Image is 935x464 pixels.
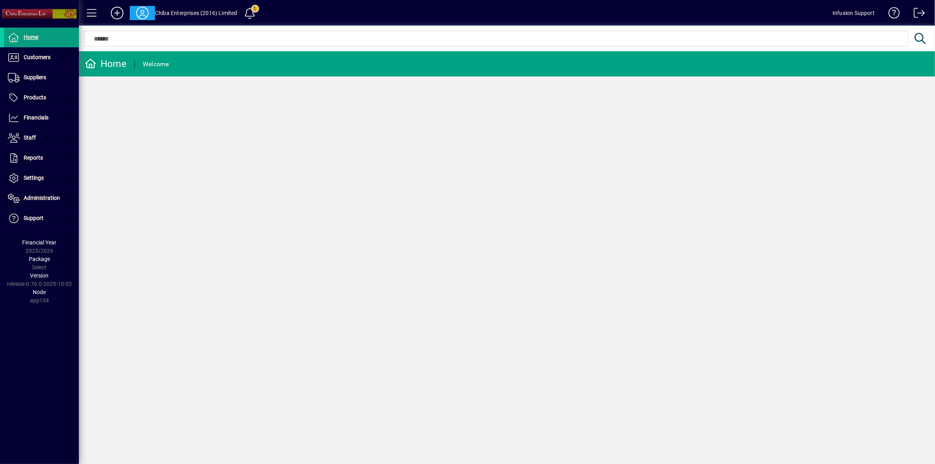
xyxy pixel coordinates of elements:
[4,48,79,67] a: Customers
[24,54,50,60] span: Customers
[4,68,79,88] a: Suppliers
[908,2,925,27] a: Logout
[24,175,44,181] span: Settings
[24,134,36,141] span: Staff
[29,256,50,262] span: Package
[4,209,79,228] a: Support
[883,2,900,27] a: Knowledge Base
[4,128,79,148] a: Staff
[33,289,46,295] span: Node
[85,58,127,70] div: Home
[24,215,43,221] span: Support
[30,272,49,279] span: Version
[24,195,60,201] span: Administration
[4,88,79,108] a: Products
[24,34,38,40] span: Home
[832,7,875,19] div: Infusion Support
[155,7,237,19] div: Chiba Enterprises (2016) Limited
[24,74,46,80] span: Suppliers
[24,94,46,101] span: Products
[130,6,155,20] button: Profile
[24,114,49,121] span: Financials
[24,155,43,161] span: Reports
[22,239,57,246] span: Financial Year
[4,188,79,208] a: Administration
[4,108,79,128] a: Financials
[4,148,79,168] a: Reports
[105,6,130,20] button: Add
[4,168,79,188] a: Settings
